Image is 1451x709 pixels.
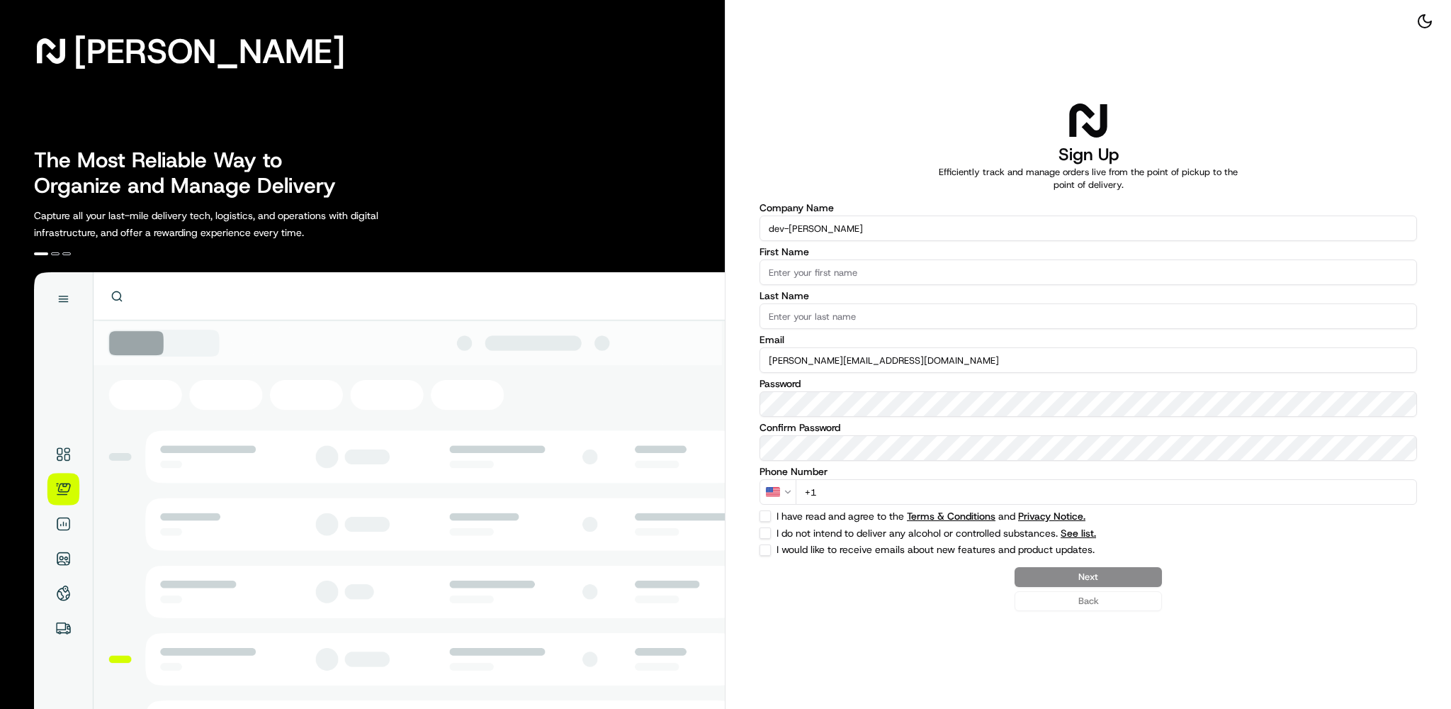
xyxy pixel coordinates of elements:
label: Last Name [760,291,1417,301]
p: Capture all your last-mile delivery tech, logistics, and operations with digital infrastructure, ... [34,207,442,241]
a: Terms & Conditions [907,510,995,523]
input: Enter your first name [760,259,1417,285]
label: Password [760,379,1417,389]
p: Efficiently track and manage orders live from the point of pickup to the point of delivery. [930,166,1247,191]
label: I would like to receive emails about new features and product updates. [777,545,1302,556]
label: Phone Number [760,467,1417,476]
label: Company Name [760,203,1417,213]
h1: Sign Up [1058,143,1119,166]
input: Enter phone number [796,479,1417,505]
input: Enter your email address [760,347,1417,373]
span: See list. [1061,528,1096,538]
input: Enter your last name [760,303,1417,329]
label: Confirm Password [760,423,1417,432]
label: I have read and agree to the and [777,511,1302,521]
span: [PERSON_NAME] [74,37,345,65]
label: First Name [760,247,1417,257]
label: I do not intend to deliver any alcohol or controlled substances. [777,528,1302,538]
input: Enter your company name [760,216,1417,241]
button: I do not intend to deliver any alcohol or controlled substances. [1061,528,1096,538]
label: Email [760,335,1417,345]
a: Privacy Notice. [1018,510,1085,523]
h2: The Most Reliable Way to Organize and Manage Delivery [34,147,351,199]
